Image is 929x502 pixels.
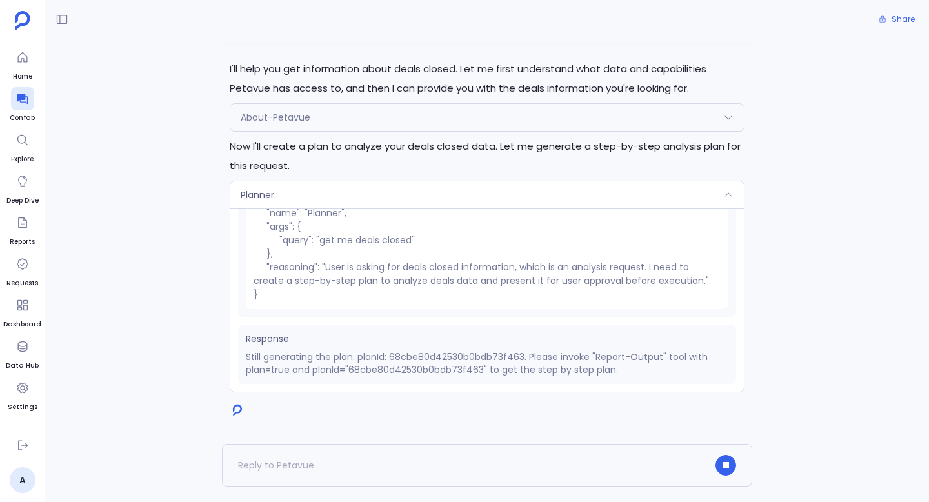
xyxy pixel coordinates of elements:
span: Reports [10,237,35,247]
a: Settings [8,376,37,412]
a: A [10,467,35,493]
p: I'll help you get information about deals closed. Let me first understand what data and capabilit... [230,59,744,98]
a: Dashboard [3,294,41,330]
span: Planner [241,188,274,201]
a: Data Hub [6,335,39,371]
span: Share [892,14,915,25]
span: Response [246,332,728,345]
span: Data Hub [6,361,39,371]
button: Share [871,10,923,28]
span: Requests [6,278,38,288]
a: Deep Dive [6,170,39,206]
span: Dashboard [3,319,41,330]
span: Explore [11,154,34,165]
span: Confab [10,113,35,123]
a: Explore [11,128,34,165]
span: Deep Dive [6,196,39,206]
pre: { "name": "Planner", "args": { "query": "get me deals closed" }, "reasoning": "User is asking for... [246,185,728,309]
p: Still generating the plan. planId: 68cbe80d42530b0bdb73f463. Please invoke "Report-Output" tool w... [246,350,728,376]
a: Requests [6,252,38,288]
a: Home [11,46,34,82]
p: Now I'll create a plan to analyze your deals closed data. Let me generate a step-by-step analysis... [230,137,744,176]
a: Reports [10,211,35,247]
span: Settings [8,402,37,412]
a: Confab [10,87,35,123]
span: Home [11,72,34,82]
img: petavue logo [15,11,30,30]
span: About-Petavue [241,111,310,124]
